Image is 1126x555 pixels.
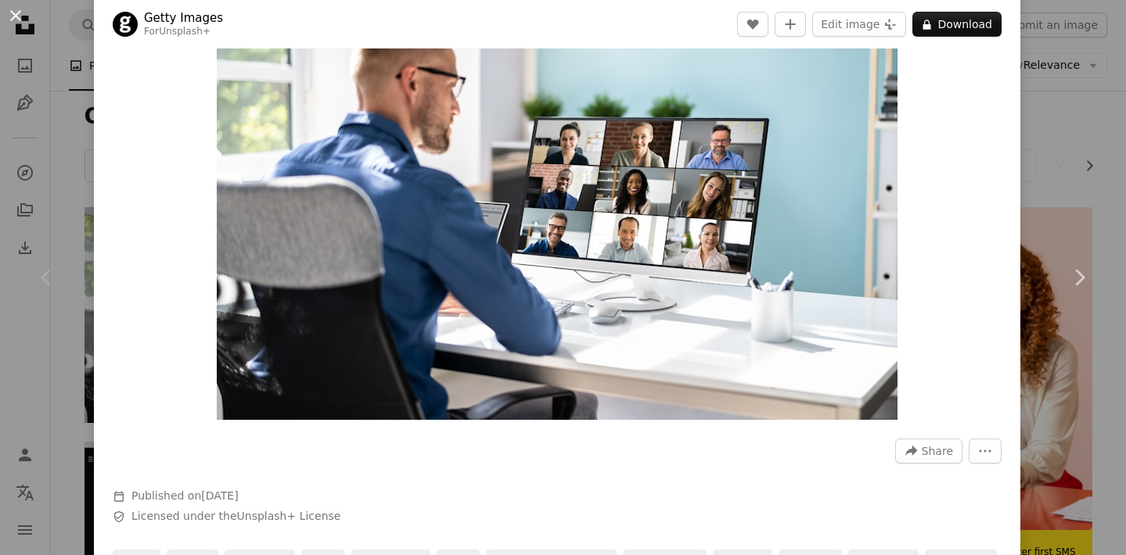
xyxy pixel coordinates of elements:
span: Share [922,439,953,463]
span: Licensed under the [131,509,340,525]
a: Unsplash+ [159,26,210,37]
button: Download [912,12,1002,37]
button: Edit image [812,12,906,37]
a: Next [1032,202,1126,353]
a: Getty Images [144,10,223,26]
span: Published on [131,489,239,502]
button: More Actions [969,439,1002,464]
button: Add to Collection [775,12,806,37]
a: Unsplash+ License [237,510,341,522]
img: Go to Getty Images's profile [113,12,138,37]
button: Like [737,12,768,37]
button: Share this image [895,439,962,464]
div: For [144,26,223,38]
time: April 22, 2023 at 3:16:43 AM GMT+2 [201,489,238,502]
